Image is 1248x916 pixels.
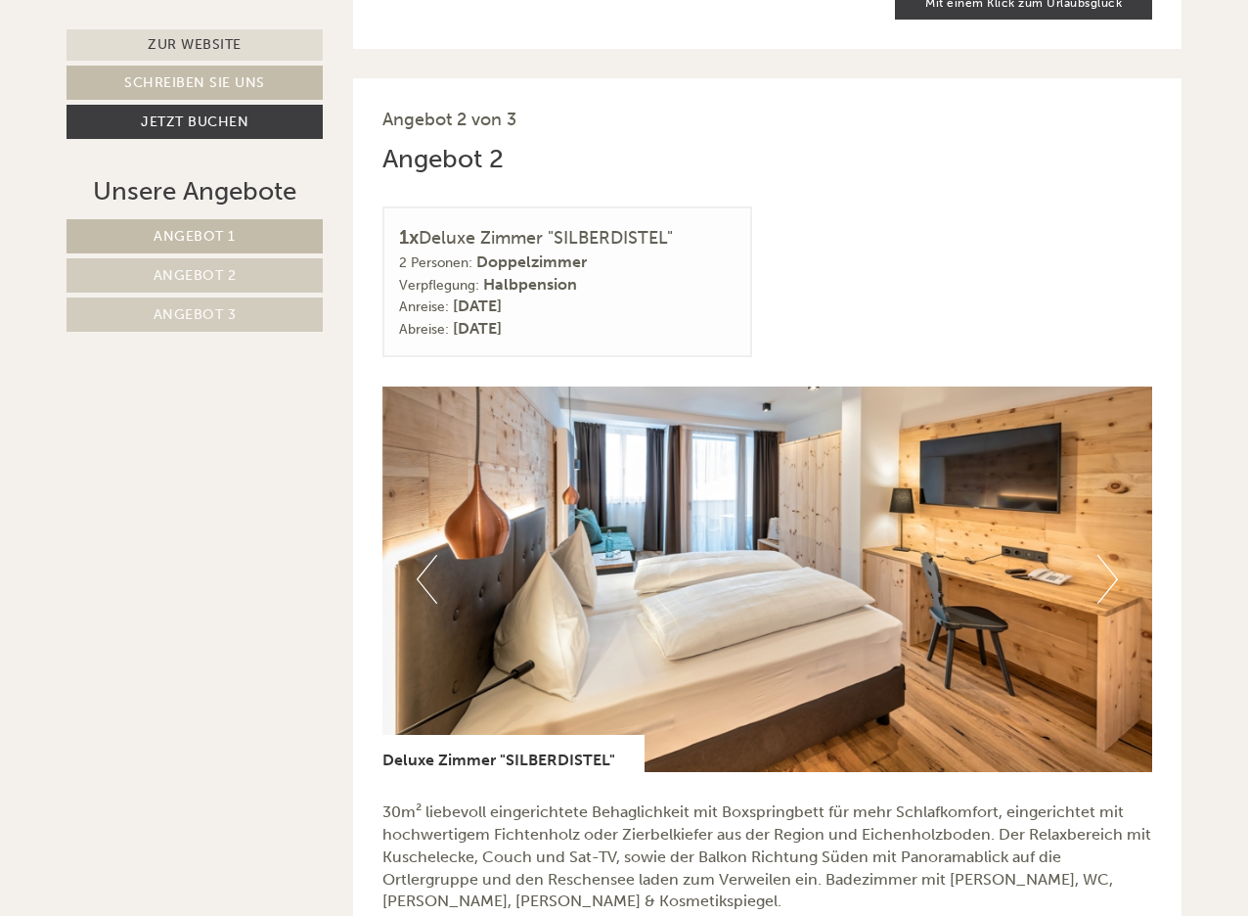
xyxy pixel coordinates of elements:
[453,297,502,315] b: [DATE]
[382,387,1153,772] img: image
[476,252,587,271] b: Doppelzimmer
[154,228,236,245] span: Angebot 1
[154,306,237,323] span: Angebot 3
[15,53,337,113] div: Guten Tag, wie können wir Ihnen helfen?
[399,277,479,294] small: Verpflegung:
[399,254,472,271] small: 2 Personen:
[154,267,237,284] span: Angebot 2
[67,66,323,100] a: Schreiben Sie uns
[652,516,771,550] button: Senden
[382,801,1153,913] p: 30m² liebevoll eingerichtete Behaglichkeit mit Boxspringbett für mehr Schlafkomfort, eingerichtet...
[382,109,516,130] span: Angebot 2 von 3
[29,95,328,109] small: 18:59
[382,735,645,772] div: Deluxe Zimmer "SILBERDISTEL"
[417,555,437,604] button: Previous
[399,321,449,338] small: Abreise:
[382,141,504,177] div: Angebot 2
[399,225,419,249] b: 1x
[67,173,323,209] div: Unsere Angebote
[29,57,328,72] div: Hotel [GEOGRAPHIC_DATA]
[399,223,736,252] div: Deluxe Zimmer "SILBERDISTEL"
[453,319,502,338] b: [DATE]
[399,298,449,315] small: Anreise:
[67,29,323,61] a: Zur Website
[67,105,323,139] a: Jetzt buchen
[1097,555,1118,604] button: Next
[350,15,422,48] div: [DATE]
[483,275,577,294] b: Halbpension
